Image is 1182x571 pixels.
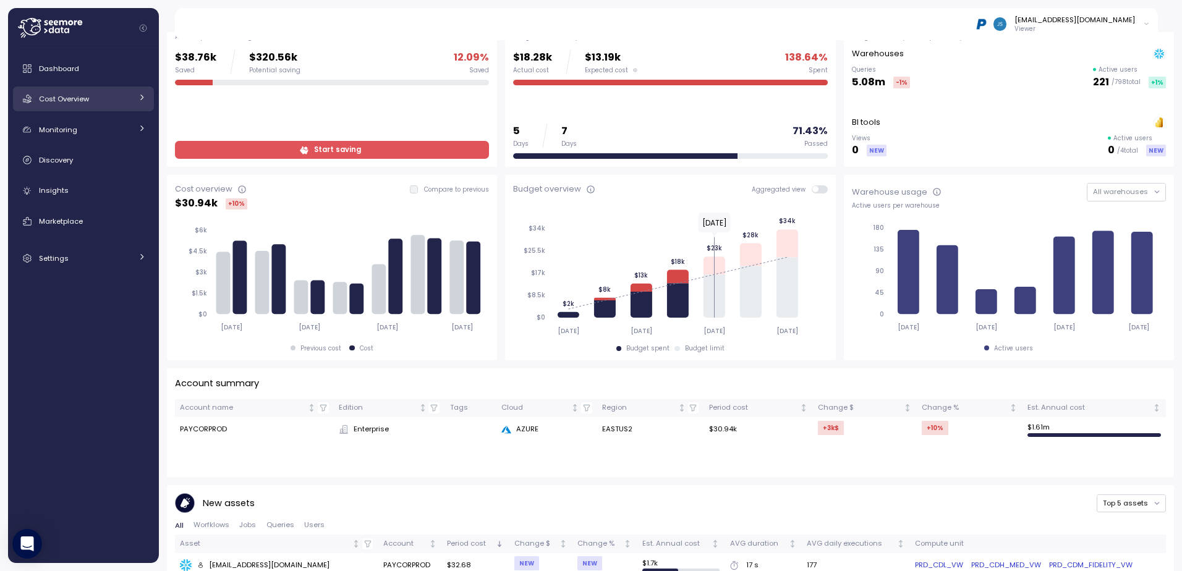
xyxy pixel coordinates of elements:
[419,404,427,412] div: Not sorted
[1093,187,1148,197] span: All warehouses
[799,404,808,412] div: Not sorted
[922,421,948,435] div: +10 %
[730,538,787,549] div: AVG duration
[529,224,545,232] tspan: $34k
[1087,183,1166,201] button: All warehouses
[221,323,242,331] tspan: [DATE]
[577,538,622,549] div: Change %
[685,344,725,353] div: Budget limit
[1093,74,1109,91] p: 221
[1023,399,1166,417] th: Est. Annual costNot sorted
[585,49,637,66] p: $13.19k
[513,183,581,195] div: Budget overview
[198,310,207,318] tspan: $0
[1152,404,1161,412] div: Not sorted
[852,74,885,91] p: 5.08m
[13,87,154,111] a: Cost Overview
[378,535,443,552] th: AccountNot sorted
[558,327,579,335] tspan: [DATE]
[13,56,154,81] a: Dashboard
[299,323,321,331] tspan: [DATE]
[424,185,489,194] p: Compare to previous
[852,116,880,129] p: BI tools
[352,539,360,548] div: Not sorted
[175,535,378,552] th: AssetNot sorted
[195,226,207,234] tspan: $6k
[993,17,1006,30] img: 930f8e4517122bf8a580525bdf995c77
[818,421,844,435] div: +3k $
[602,402,676,413] div: Region
[175,49,216,66] p: $38.76k
[671,257,685,265] tspan: $18k
[175,399,334,417] th: Account nameNot sorted
[501,402,569,413] div: Cloud
[454,49,489,66] p: 12.09 %
[709,402,798,413] div: Period cost
[785,49,828,66] p: 138.64 %
[898,323,919,331] tspan: [DATE]
[203,496,255,510] p: New assets
[563,299,574,307] tspan: $2k
[571,404,579,412] div: Not sorted
[447,538,493,549] div: Period cost
[13,209,154,234] a: Marketplace
[874,245,884,253] tspan: 135
[711,539,720,548] div: Not sorted
[249,66,300,75] div: Potential saving
[442,535,509,552] th: Period costSorted descending
[725,535,802,552] th: AVG durationNot sorted
[915,538,1161,549] div: Compute unit
[13,148,154,172] a: Discovery
[707,244,722,252] tspan: $23k
[852,48,904,60] p: Warehouses
[1149,77,1166,88] div: +1 %
[1099,66,1137,74] p: Active users
[193,522,229,528] span: Worfklows
[175,66,216,75] div: Saved
[922,402,1007,413] div: Change %
[339,402,417,413] div: Edition
[513,140,529,148] div: Days
[903,404,912,412] div: Not sorted
[180,402,305,413] div: Account name
[39,125,77,135] span: Monitoring
[307,404,316,412] div: Not sorted
[642,538,710,549] div: Est. Annual cost
[39,155,73,165] span: Discovery
[239,522,256,528] span: Jobs
[175,141,489,159] a: Start saving
[976,323,997,331] tspan: [DATE]
[450,402,491,413] div: Tags
[1009,404,1018,412] div: Not sorted
[852,186,927,198] div: Warehouse usage
[572,535,637,552] th: Change %Not sorted
[377,323,399,331] tspan: [DATE]
[226,198,247,209] div: +10 %
[354,424,389,435] span: Enterprise
[867,145,886,156] div: NEW
[514,556,539,570] div: NEW
[513,123,529,140] p: 5
[852,201,1166,210] div: Active users per warehouse
[175,376,259,391] p: Account summary
[197,560,330,571] div: [EMAIL_ADDRESS][DOMAIN_NAME]
[631,327,652,335] tspan: [DATE]
[1112,78,1141,87] p: / 798 total
[1128,323,1150,331] tspan: [DATE]
[597,417,704,442] td: EASTUS2
[1014,25,1135,33] p: Viewer
[513,49,552,66] p: $18.28k
[585,66,628,75] span: Expected cost
[39,216,83,226] span: Marketplace
[896,539,905,548] div: Not sorted
[873,224,884,232] tspan: 180
[175,417,334,442] td: PAYCORPROD
[818,402,901,413] div: Change $
[180,538,350,549] div: Asset
[13,179,154,203] a: Insights
[1023,417,1166,442] td: $ 1.61m
[599,285,611,294] tspan: $8k
[175,183,232,195] div: Cost overview
[249,49,300,66] p: $320.56k
[39,64,79,74] span: Dashboard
